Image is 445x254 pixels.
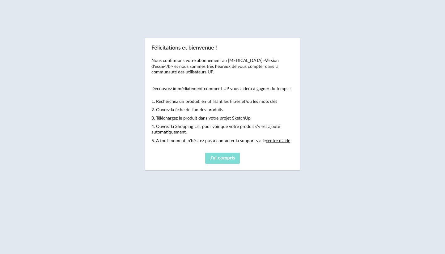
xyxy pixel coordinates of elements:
[266,139,290,143] a: centre d’aide
[210,155,235,160] span: J'ai compris
[205,153,240,164] button: J'ai compris
[151,107,294,113] p: 2. Ouvrez la fiche de l’un des produits
[151,116,294,121] p: 3. Téléchargez le produit dans votre projet SketchUp
[151,99,294,104] p: 1. Recherchez un produit, en utilisant les filtres et/ou les mots clés
[151,58,294,75] p: Nous confirmons votre abonnement au [MEDICAL_DATA]>Version d'essai</b> et nous sommes très heureu...
[151,45,217,51] span: Félicitations et bienvenue !
[145,38,300,170] div: Félicitations et bienvenue !
[151,124,294,135] p: 4. Ouvrez la Shopping List pour voir que votre produit s’y est ajouté automatiquement.
[151,138,294,144] p: 5. A tout moment, n’hésitez pas à contacter la support via le
[151,86,294,92] p: Découvrez immédiatement comment UP vous aidera à gagner du temps :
